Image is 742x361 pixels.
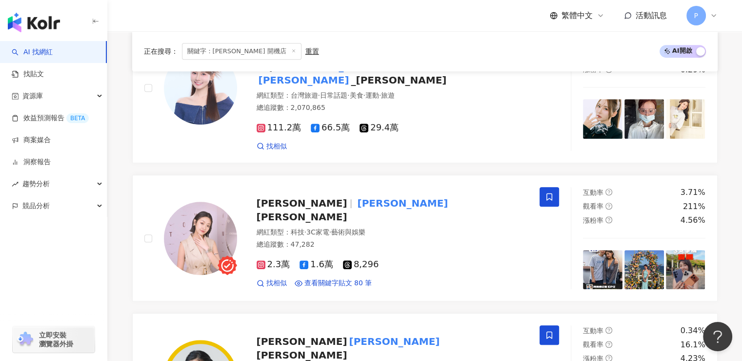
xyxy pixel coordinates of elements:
[605,189,612,195] span: question-circle
[12,113,89,123] a: 效益預測報告BETA
[132,12,718,163] a: KOL Avatar[PERSON_NAME][PERSON_NAME]Super[PERSON_NAME]super[PERSON_NAME]821[PERSON_NAME]_[PERSON_...
[257,349,347,361] span: [PERSON_NAME]
[257,240,528,250] div: 總追蹤數 ： 47,282
[266,142,287,151] span: 找相似
[363,91,365,99] span: ·
[681,340,705,350] div: 16.1%
[329,228,331,236] span: ·
[605,216,612,223] span: question-circle
[666,250,705,290] img: post-image
[182,43,301,60] span: 關鍵字：[PERSON_NAME] 開機店
[331,228,365,236] span: 藝術與娛樂
[144,47,178,55] span: 正在搜尋 ：
[583,202,603,210] span: 觀看率
[583,189,603,196] span: 互動率
[583,340,603,348] span: 觀看率
[164,51,237,125] img: KOL Avatar
[347,334,441,349] mark: [PERSON_NAME]
[257,228,528,237] div: 網紅類型 ：
[291,91,318,99] span: 台灣旅遊
[300,259,333,270] span: 1.6萬
[164,202,237,275] img: KOL Avatar
[360,123,399,133] span: 29.4萬
[295,278,372,288] a: 查看關鍵字貼文 80 筆
[132,175,718,301] a: KOL Avatar[PERSON_NAME][PERSON_NAME][PERSON_NAME]網紅類型：科技·3C家電·藝術與娛樂總追蹤數：47,2822.3萬1.6萬8,296找相似查看關...
[16,332,35,347] img: chrome extension
[257,278,287,288] a: 找相似
[343,259,379,270] span: 8,296
[703,322,732,351] iframe: Help Scout Beacon - Open
[13,326,95,353] a: chrome extension立即安裝 瀏覽器外掛
[379,91,381,99] span: ·
[365,91,379,99] span: 運動
[320,91,347,99] span: 日常話題
[381,91,395,99] span: 旅遊
[257,211,347,223] span: [PERSON_NAME]
[681,215,705,226] div: 4.56%
[694,10,698,21] span: P
[12,181,19,188] span: rise
[12,69,44,79] a: 找貼文
[304,228,306,236] span: ·
[305,47,319,55] div: 重置
[12,157,51,167] a: 洞察報告
[12,135,51,145] a: 商案媒合
[666,99,705,139] img: post-image
[257,103,528,113] div: 總追蹤數 ： 2,070,865
[318,91,320,99] span: ·
[562,10,593,21] span: 繁體中文
[8,13,60,32] img: logo
[351,74,446,86] span: _[PERSON_NAME]
[624,99,664,139] img: post-image
[257,259,290,270] span: 2.3萬
[681,325,705,336] div: 0.34%
[39,331,73,348] span: 立即安裝 瀏覽器外掛
[681,187,705,198] div: 3.71%
[636,11,667,20] span: 活動訊息
[257,336,347,347] span: [PERSON_NAME]
[257,123,301,133] span: 111.2萬
[349,91,363,99] span: 美食
[12,47,53,57] a: searchAI 找網紅
[257,142,287,151] a: 找相似
[291,228,304,236] span: 科技
[624,250,664,290] img: post-image
[683,201,705,212] div: 211%
[22,173,50,195] span: 趨勢分析
[266,278,287,288] span: 找相似
[605,203,612,210] span: question-circle
[22,195,50,217] span: 競品分析
[257,72,351,88] mark: [PERSON_NAME]
[257,91,528,101] div: 網紅類型 ：
[304,278,372,288] span: 查看關鍵字貼文 80 筆
[257,197,347,209] span: [PERSON_NAME]
[605,327,612,334] span: question-circle
[583,216,603,224] span: 漲粉率
[347,91,349,99] span: ·
[583,250,622,290] img: post-image
[311,123,350,133] span: 66.5萬
[355,195,450,211] mark: [PERSON_NAME]
[22,85,43,107] span: 資源庫
[605,341,612,348] span: question-circle
[583,99,622,139] img: post-image
[583,327,603,335] span: 互動率
[306,228,329,236] span: 3C家電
